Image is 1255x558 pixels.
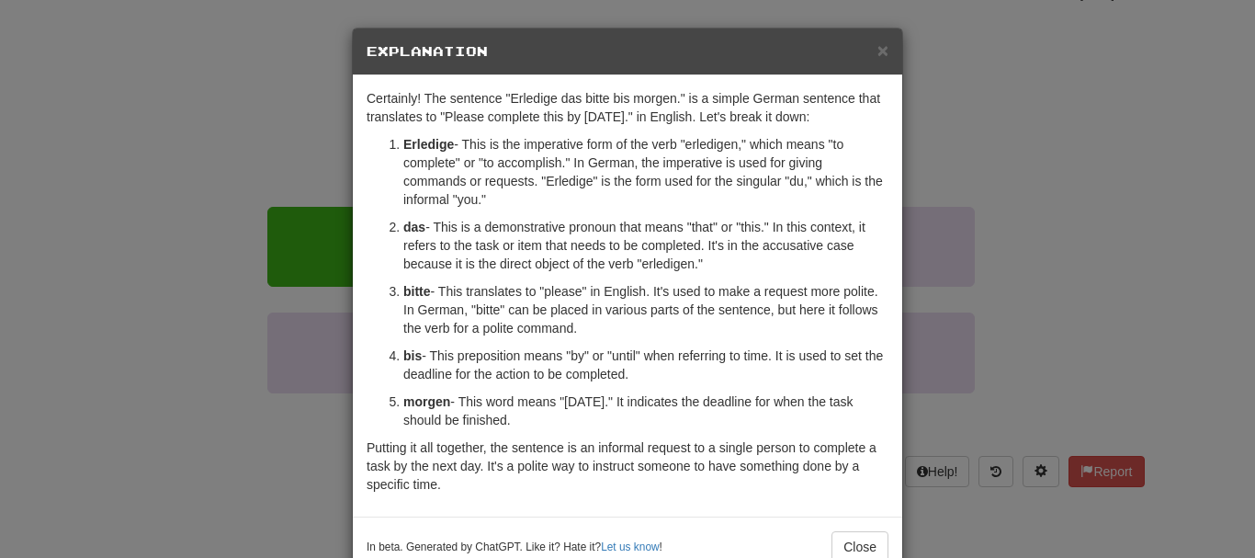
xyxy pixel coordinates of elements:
button: Close [877,40,888,60]
span: × [877,40,888,61]
strong: bis [403,348,422,363]
small: In beta. Generated by ChatGPT. Like it? Hate it? ! [367,540,662,555]
p: - This preposition means "by" or "until" when referring to time. It is used to set the deadline f... [403,347,888,383]
p: - This is the imperative form of the verb "erledigen," which means "to complete" or "to accomplis... [403,135,888,209]
p: Putting it all together, the sentence is an informal request to a single person to complete a tas... [367,438,888,494]
p: - This is a demonstrative pronoun that means "that" or "this." In this context, it refers to the ... [403,218,888,273]
p: - This translates to "please" in English. It's used to make a request more polite. In German, "bi... [403,282,888,337]
a: Let us know [601,541,659,553]
p: - This word means "[DATE]." It indicates the deadline for when the task should be finished. [403,393,888,429]
strong: bitte [403,284,431,299]
p: Certainly! The sentence "Erledige das bitte bis morgen." is a simple German sentence that transla... [367,89,888,126]
strong: morgen [403,394,450,409]
strong: Erledige [403,137,454,152]
strong: das [403,220,425,234]
h5: Explanation [367,42,888,61]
